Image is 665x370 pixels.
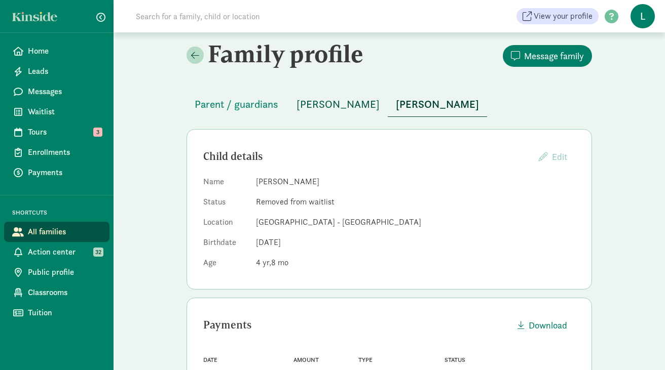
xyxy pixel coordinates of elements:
[187,39,387,68] h2: Family profile
[93,128,102,137] span: 3
[203,148,531,165] div: Child details
[203,196,248,212] dt: Status
[203,176,248,192] dt: Name
[28,226,101,238] span: All families
[388,92,487,117] button: [PERSON_NAME]
[28,86,101,98] span: Messages
[28,307,101,319] span: Tuition
[93,248,103,257] span: 32
[256,176,575,188] dd: [PERSON_NAME]
[552,151,567,162] span: Edit
[288,99,388,110] a: [PERSON_NAME]
[293,356,319,363] span: Amount
[28,266,101,278] span: Public profile
[28,126,101,138] span: Tours
[28,45,101,57] span: Home
[4,61,109,81] a: Leads
[524,49,584,63] span: Message family
[187,92,286,116] button: Parent / guardians
[516,8,599,24] a: View your profile
[130,6,414,26] input: Search for a family, child or location
[256,196,575,208] dd: Removed from waitlist
[203,236,248,253] dt: Birthdate
[203,257,248,273] dt: Age
[358,356,373,363] span: Type
[4,262,109,282] a: Public profile
[396,96,479,112] span: [PERSON_NAME]
[534,10,593,22] span: View your profile
[4,142,109,162] a: Enrollments
[509,314,575,336] button: Download
[531,146,575,168] button: Edit
[203,216,248,232] dt: Location
[195,96,278,112] span: Parent / guardians
[614,321,665,370] iframe: Chat Widget
[4,282,109,303] a: Classrooms
[631,4,655,28] span: L
[297,96,380,112] span: [PERSON_NAME]
[4,122,109,142] a: Tours 3
[256,216,575,228] dd: [GEOGRAPHIC_DATA] - [GEOGRAPHIC_DATA]
[388,99,487,110] a: [PERSON_NAME]
[28,246,101,258] span: Action center
[503,45,592,67] button: Message family
[4,162,109,183] a: Payments
[187,99,286,110] a: Parent / guardians
[203,356,217,363] span: Date
[288,92,388,116] button: [PERSON_NAME]
[28,146,101,158] span: Enrollments
[4,303,109,323] a: Tuition
[28,286,101,299] span: Classrooms
[4,222,109,242] a: All families
[28,65,101,77] span: Leads
[256,257,271,268] span: 4
[4,41,109,61] a: Home
[28,106,101,118] span: Waitlist
[4,102,109,122] a: Waitlist
[28,167,101,179] span: Payments
[4,242,109,262] a: Action center 32
[203,317,509,333] div: Payments
[4,81,109,102] a: Messages
[256,237,281,248] span: [DATE]
[529,318,567,332] span: Download
[271,257,288,268] span: 8
[445,356,465,363] span: Status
